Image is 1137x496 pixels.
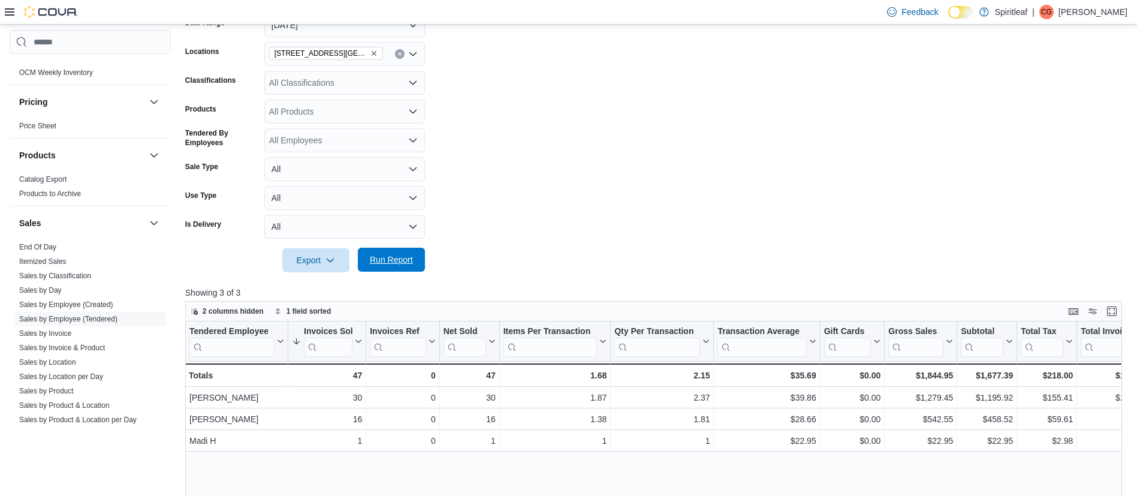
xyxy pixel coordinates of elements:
[19,149,144,161] button: Products
[185,128,260,148] label: Tendered By Employees
[1021,326,1073,357] button: Total Tax
[614,326,700,357] div: Qty Per Transaction
[1058,5,1127,19] p: [PERSON_NAME]
[19,217,41,229] h3: Sales
[1085,304,1100,318] button: Display options
[19,315,117,323] a: Sales by Employee (Tendered)
[19,175,67,184] a: Catalog Export
[888,326,943,338] div: Gross Sales
[189,391,284,405] div: [PERSON_NAME]
[286,306,331,316] span: 1 field sorted
[1032,5,1035,19] p: |
[19,257,67,266] span: Itemized Sales
[1105,304,1119,318] button: Enter fullscreen
[503,391,607,405] div: 1.87
[1041,5,1052,19] span: CG
[19,217,144,229] button: Sales
[614,391,710,405] div: 2.37
[289,248,342,272] span: Export
[961,326,1013,357] button: Subtotal
[19,329,71,338] a: Sales by Invoice
[292,434,362,449] div: 1
[189,434,284,449] div: Madi H
[1021,434,1073,449] div: $2.98
[408,107,418,116] button: Open list of options
[19,285,62,295] span: Sales by Day
[503,326,607,357] button: Items Per Transaction
[275,47,368,59] span: [STREET_ADDRESS][GEOGRAPHIC_DATA])
[370,434,435,449] div: 0
[1021,391,1073,405] div: $155.41
[408,78,418,88] button: Open list of options
[203,306,264,316] span: 2 columns hidden
[19,149,56,161] h3: Products
[443,326,485,357] div: Net Sold
[185,191,216,200] label: Use Type
[444,391,496,405] div: 30
[443,326,495,357] button: Net Sold
[19,175,67,184] span: Catalog Export
[185,104,216,114] label: Products
[19,243,56,251] a: End Of Day
[10,172,171,206] div: Products
[304,326,352,338] div: Invoices Sold
[19,401,110,410] span: Sales by Product & Location
[19,387,74,395] a: Sales by Product
[824,413,880,427] div: $0.00
[19,329,71,338] span: Sales by Invoice
[189,326,275,357] div: Tendered Employee
[888,391,953,405] div: $1,279.45
[19,372,103,381] a: Sales by Location per Day
[370,391,435,405] div: 0
[614,413,710,427] div: 1.81
[961,326,1003,338] div: Subtotal
[995,5,1027,19] p: Spiritleaf
[888,434,953,449] div: $22.95
[24,6,78,18] img: Cova
[19,416,137,424] a: Sales by Product & Location per Day
[961,326,1003,357] div: Subtotal
[185,76,236,85] label: Classifications
[19,96,47,108] h3: Pricing
[370,326,426,357] div: Invoices Ref
[824,368,880,383] div: $0.00
[264,186,425,210] button: All
[264,157,425,181] button: All
[824,326,871,357] div: Gift Card Sales
[961,391,1013,405] div: $1,195.92
[10,240,171,446] div: Sales
[443,368,495,383] div: 47
[408,49,418,59] button: Open list of options
[19,68,93,77] a: OCM Weekly Inventory
[614,326,700,338] div: Qty Per Transaction
[824,326,871,338] div: Gift Cards
[1021,368,1073,383] div: $218.00
[503,413,607,427] div: 1.38
[147,95,161,109] button: Pricing
[503,368,607,383] div: 1.68
[270,304,336,318] button: 1 field sorted
[503,434,607,449] div: 1
[717,326,816,357] button: Transaction Average
[444,413,496,427] div: 16
[185,162,218,172] label: Sale Type
[292,391,362,405] div: 30
[19,189,81,199] span: Products to Archive
[147,148,161,163] button: Products
[717,391,816,405] div: $39.86
[19,357,76,367] span: Sales by Location
[19,122,56,130] a: Price Sheet
[503,326,597,357] div: Items Per Transaction
[1021,326,1063,338] div: Total Tax
[503,326,597,338] div: Items Per Transaction
[292,413,362,427] div: 16
[19,96,144,108] button: Pricing
[370,50,378,57] button: Remove 567 - Spiritleaf Park Place Blvd (Barrie) from selection in this group
[1021,413,1073,427] div: $59.61
[717,326,806,357] div: Transaction Average
[292,368,362,383] div: 47
[282,248,349,272] button: Export
[19,242,56,252] span: End Of Day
